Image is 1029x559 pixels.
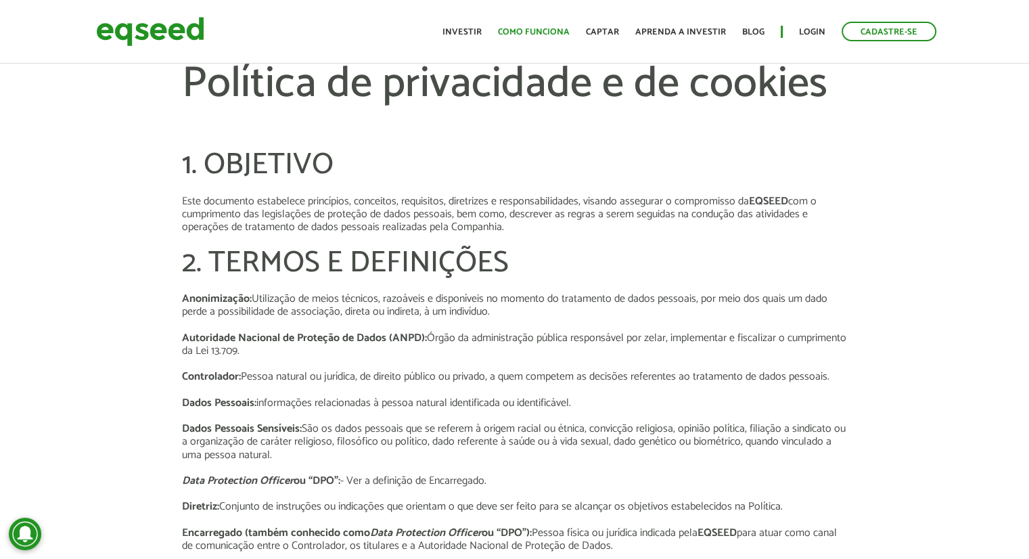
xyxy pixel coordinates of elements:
[182,290,252,308] strong: Anonimização:
[842,22,936,41] a: Cadastre-se
[182,474,848,487] p: - Ver a definição de Encarregado.
[182,527,848,552] p: Pessoa física ou jurídica indicada pela para atuar como canal de comunicação entre o Controlador,...
[182,332,848,357] p: Órgão da administração pública responsável por zelar, implementar e fiscalizar o cumprimento da L...
[182,370,848,383] p: Pessoa natural ou jurídica, de direito público ou privado, a quem competem as decisões referentes...
[498,28,570,37] a: Como funciona
[182,394,256,412] strong: Dados Pessoais:
[96,14,204,49] img: EqSeed
[182,422,848,462] p: São os dados pessoais que se referem à origem racial ou étnica, convicção religiosa, opinião polí...
[182,497,219,516] strong: Diretriz:
[294,472,340,490] strong: ou “DPO”:
[182,195,848,234] p: Este documento estabelece princípios, conceitos, requisitos, diretrizes e responsabilidades, visa...
[370,524,482,542] em: Data Protection Officer
[182,500,848,513] p: Conjunto de instruções ou indicações que orientam o que deve ser feito para se alcançar os objeti...
[182,149,848,181] h2: 1. OBJETIVO
[182,367,241,386] strong: Controlador:
[749,192,788,210] strong: EQSEED
[182,420,302,438] strong: Dados Pessoais Sensíveis:
[442,28,482,37] a: Investir
[182,61,848,149] h1: Política de privacidade e de cookies
[799,28,825,37] a: Login
[586,28,619,37] a: Captar
[182,247,848,279] h2: 2. TERMOS E DEFINIÇÕES
[182,472,294,490] em: Data Protection Officer
[182,292,848,318] p: Utilização de meios técnicos, razoáveis e disponíveis no momento do tratamento de dados pessoais,...
[698,524,737,542] strong: EQSEED
[182,397,848,409] p: informações relacionadas à pessoa natural identificada ou identificável.
[742,28,764,37] a: Blog
[182,524,532,542] strong: Encarregado (também conhecido como ou “DPO”):
[182,329,427,347] strong: Autoridade Nacional de Proteção de Dados (ANPD):
[635,28,726,37] a: Aprenda a investir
